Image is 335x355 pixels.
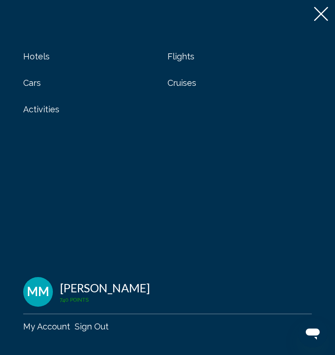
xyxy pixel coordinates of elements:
a: Cruises [167,78,196,88]
a: Flights [167,52,194,61]
div: [PERSON_NAME] [60,281,150,295]
a: My Account [23,322,70,331]
span: 740 Points [60,297,89,303]
a: Hotels [23,52,50,61]
a: Activities [23,104,59,114]
button: Sign Out [75,321,109,332]
span: MM [27,285,49,299]
a: Cars [23,78,41,88]
iframe: Button to launch messaging window [298,318,328,348]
